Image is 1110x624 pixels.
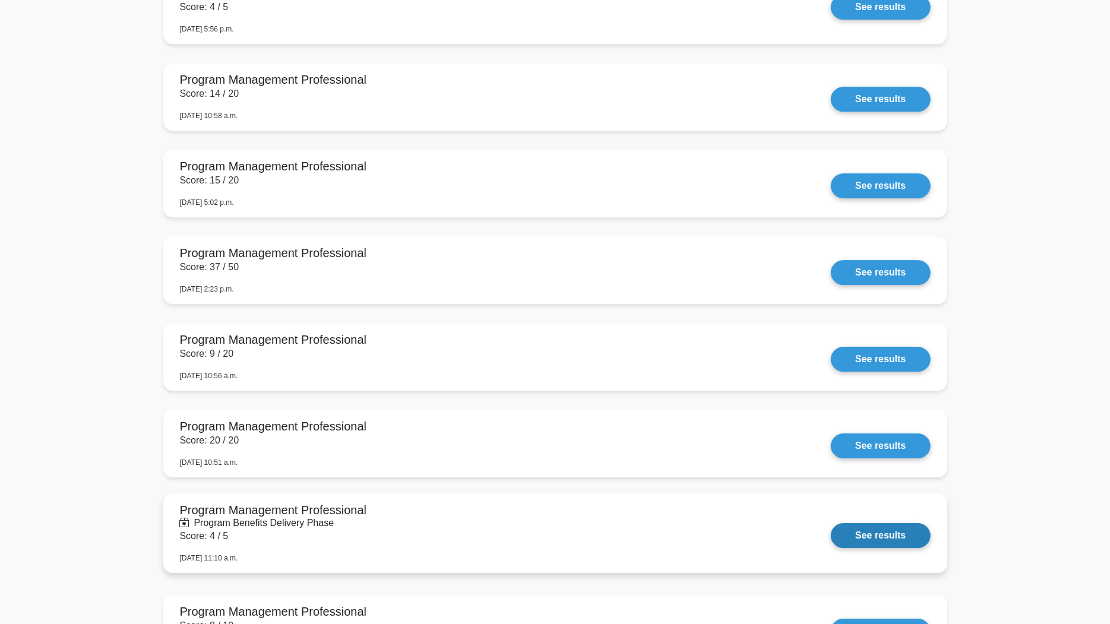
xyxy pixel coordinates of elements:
[831,523,930,548] a: See results
[831,347,930,372] a: See results
[831,87,930,112] a: See results
[831,433,930,458] a: See results
[831,260,930,285] a: See results
[831,173,930,198] a: See results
